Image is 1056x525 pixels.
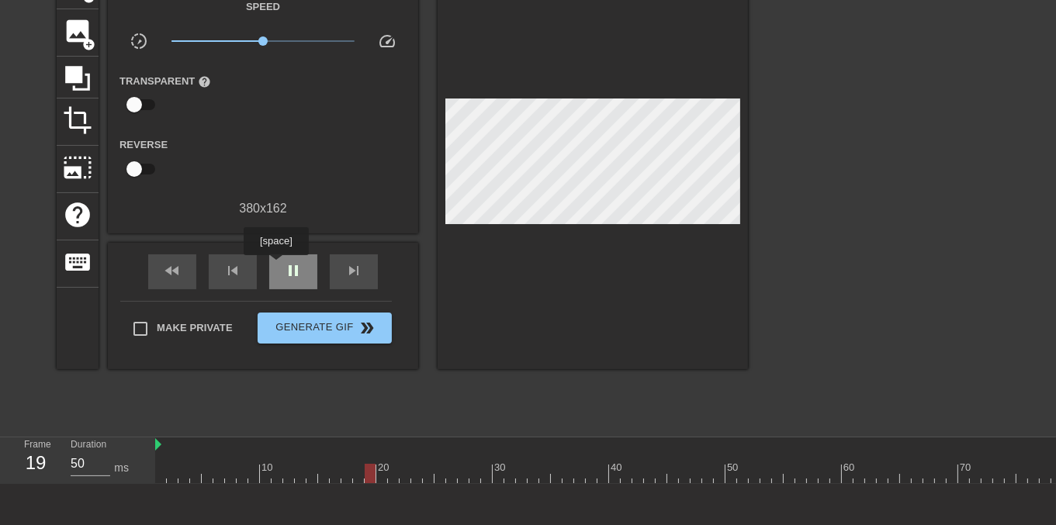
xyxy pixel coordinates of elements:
[157,320,233,336] span: Make Private
[960,460,974,475] div: 70
[119,74,211,89] label: Transparent
[130,32,148,50] span: slow_motion_video
[494,460,508,475] div: 30
[63,153,92,182] span: photo_size_select_large
[24,449,47,477] div: 19
[108,199,418,218] div: 380 x 162
[114,460,129,476] div: ms
[727,460,741,475] div: 50
[63,105,92,135] span: crop
[258,313,392,344] button: Generate Gif
[119,137,168,153] label: Reverse
[611,460,625,475] div: 40
[843,460,857,475] div: 60
[82,38,95,51] span: add_circle
[223,261,242,280] span: skip_previous
[358,319,377,337] span: double_arrow
[284,261,303,280] span: pause
[378,460,392,475] div: 20
[378,32,396,50] span: speed
[198,75,211,88] span: help
[63,16,92,46] span: image
[12,437,59,482] div: Frame
[163,261,182,280] span: fast_rewind
[63,200,92,230] span: help
[264,319,386,337] span: Generate Gif
[261,460,275,475] div: 10
[63,247,92,277] span: keyboard
[71,440,106,450] label: Duration
[344,261,363,280] span: skip_next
